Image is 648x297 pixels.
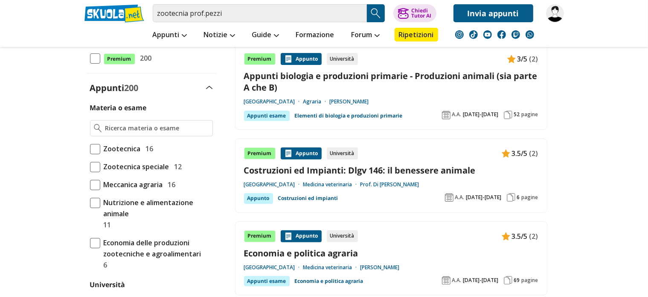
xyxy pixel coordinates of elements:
span: 69 [514,277,520,284]
img: Appunti contenuto [284,232,293,241]
input: Ricerca materia o esame [105,124,209,132]
span: Nutrizione e alimentazione animale [100,197,213,219]
img: Anno accademico [442,276,450,285]
span: (2) [529,231,538,242]
div: Appunto [281,147,322,159]
a: [PERSON_NAME] [360,264,400,271]
span: A.A. [455,194,465,201]
img: Anno accademico [442,111,450,119]
span: 16 [142,143,154,154]
img: twitch [511,30,520,39]
a: Costruzioni ed impianti [278,193,338,203]
span: Premium [104,53,135,65]
span: 3/5 [517,53,528,65]
img: Appunti contenuto [284,55,293,63]
a: Economia e politica agraria [244,247,538,259]
a: Invia appunti [453,4,533,22]
button: ChiediTutor AI [393,4,436,22]
img: Anno accademico [445,193,453,202]
img: yardrat [546,4,564,22]
span: 11 [100,219,111,230]
span: A.A. [452,111,462,118]
a: [GEOGRAPHIC_DATA] [244,181,303,188]
div: Università [327,147,358,159]
span: 3.5/5 [512,231,528,242]
div: Università [327,53,358,65]
span: 52 [514,111,520,118]
img: Appunti contenuto [502,149,510,158]
a: Forum [349,28,382,43]
span: 6 [517,194,520,201]
a: Guide [250,28,281,43]
div: Università [327,230,358,242]
img: Pagine [504,276,512,285]
div: Premium [244,53,276,65]
a: Elementi di biologia e produzioni primarie [295,111,403,121]
span: pagine [522,111,538,118]
span: 6 [100,259,108,271]
a: Notizie [202,28,237,43]
a: Ripetizioni [395,28,438,41]
a: [GEOGRAPHIC_DATA] [244,264,303,271]
span: 200 [125,82,139,94]
span: [DATE]-[DATE] [466,194,502,201]
div: Premium [244,230,276,242]
img: Appunti contenuto [507,55,516,63]
div: Premium [244,147,276,159]
span: Zootecnica [100,143,141,154]
span: 3.5/5 [512,148,528,159]
a: Appunti [151,28,189,43]
div: Appunto [281,230,322,242]
a: Agraria [303,98,330,105]
span: Economia delle produzioni zootecniche e agroalimentari [100,237,213,259]
div: Appunto [281,53,322,65]
span: 16 [165,179,176,190]
span: Zootecnica speciale [100,161,169,172]
a: Costruzioni ed Impianti: Dlgv 146: il benessere animale [244,165,538,176]
button: Search Button [367,4,385,22]
a: Formazione [294,28,337,43]
label: Università [90,280,125,289]
span: pagine [522,277,538,284]
img: youtube [483,30,492,39]
a: Prof. Di [PERSON_NAME] [360,181,419,188]
label: Materia o esame [90,103,147,112]
span: (2) [529,148,538,159]
img: Appunti contenuto [284,149,293,158]
a: Medicina veterinaria [303,181,360,188]
div: Appunti esame [244,111,290,121]
span: [DATE]-[DATE] [463,277,499,284]
img: Cerca appunti, riassunti o versioni [369,7,382,20]
div: Chiedi Tutor AI [411,8,431,18]
span: A.A. [452,277,462,284]
img: Appunti contenuto [502,232,510,241]
span: (2) [529,53,538,65]
span: pagine [522,194,538,201]
a: [PERSON_NAME] [330,98,369,105]
a: [GEOGRAPHIC_DATA] [244,98,303,105]
img: Ricerca materia o esame [94,124,102,132]
img: WhatsApp [526,30,534,39]
span: 200 [137,53,152,64]
div: Appunto [244,193,273,203]
div: Appunti esame [244,276,290,286]
input: Cerca appunti, riassunti o versioni [153,4,367,22]
img: facebook [497,30,506,39]
span: Meccanica agraria [100,179,163,190]
label: Appunti [90,82,139,94]
a: Medicina veterinaria [303,264,360,271]
a: Appunti biologia e produzioni primarie - Produzioni animali (sia parte A che B) [244,70,538,93]
a: Economia e politica agraria [295,276,363,286]
img: Apri e chiudi sezione [206,86,213,89]
span: 12 [171,161,182,172]
img: tiktok [469,30,478,39]
img: Pagine [504,111,512,119]
img: instagram [455,30,464,39]
img: Pagine [507,193,515,202]
span: [DATE]-[DATE] [463,111,499,118]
